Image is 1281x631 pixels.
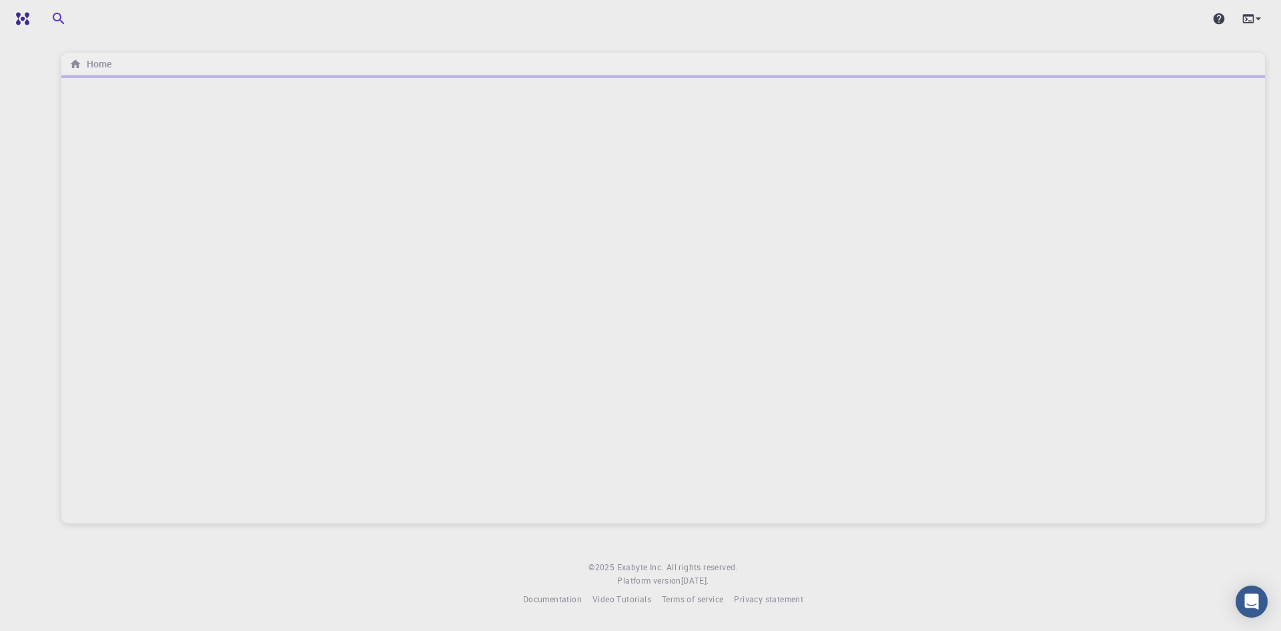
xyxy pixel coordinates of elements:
[662,594,723,604] span: Terms of service
[617,561,664,574] a: Exabyte Inc.
[523,593,582,606] a: Documentation
[667,561,738,574] span: All rights reserved.
[617,574,681,588] span: Platform version
[67,57,114,71] nav: breadcrumb
[734,593,803,606] a: Privacy statement
[662,593,723,606] a: Terms of service
[681,574,709,588] a: [DATE].
[734,594,803,604] span: Privacy statement
[617,562,664,572] span: Exabyte Inc.
[11,12,29,25] img: logo
[681,575,709,586] span: [DATE] .
[592,593,651,606] a: Video Tutorials
[1236,586,1268,618] div: Open Intercom Messenger
[523,594,582,604] span: Documentation
[592,594,651,604] span: Video Tutorials
[81,57,111,71] h6: Home
[588,561,616,574] span: © 2025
